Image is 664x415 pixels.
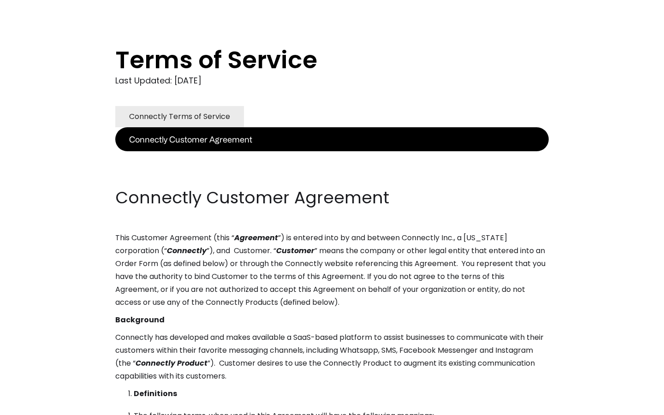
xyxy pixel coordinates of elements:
[234,232,278,243] em: Agreement
[129,133,252,146] div: Connectly Customer Agreement
[115,169,549,182] p: ‍
[115,231,549,309] p: This Customer Agreement (this “ ”) is entered into by and between Connectly Inc., a [US_STATE] co...
[129,110,230,123] div: Connectly Terms of Service
[167,245,207,256] em: Connectly
[115,46,512,74] h1: Terms of Service
[115,186,549,209] h2: Connectly Customer Agreement
[136,358,207,368] em: Connectly Product
[9,398,55,412] aside: Language selected: English
[115,331,549,383] p: Connectly has developed and makes available a SaaS-based platform to assist businesses to communi...
[276,245,314,256] em: Customer
[115,314,165,325] strong: Background
[115,151,549,164] p: ‍
[134,388,177,399] strong: Definitions
[115,74,549,88] div: Last Updated: [DATE]
[18,399,55,412] ul: Language list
